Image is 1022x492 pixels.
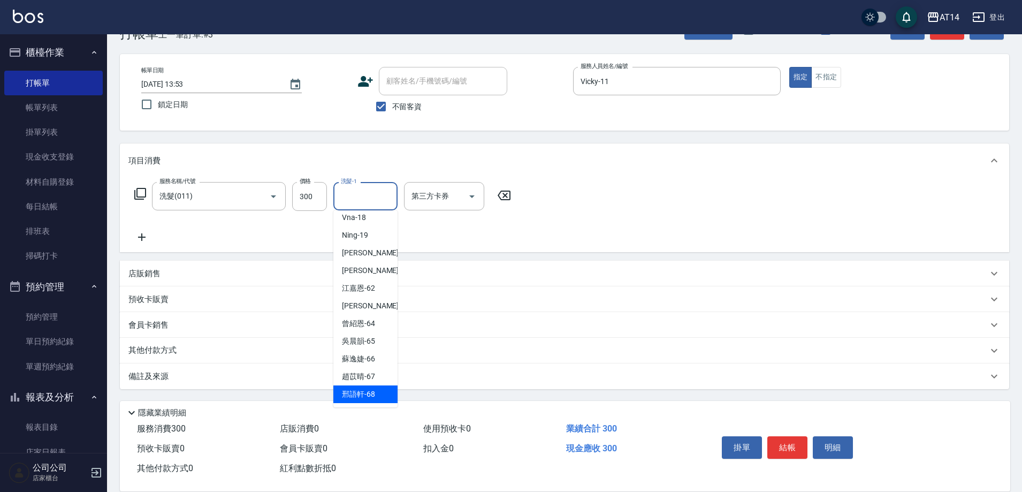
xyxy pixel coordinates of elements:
[265,188,282,205] button: Open
[4,145,103,169] a: 現金收支登錄
[811,67,841,88] button: 不指定
[4,39,103,66] button: 櫃檯作業
[342,353,375,365] span: 蘇逸婕 -66
[4,219,103,244] a: 排班表
[940,11,959,24] div: AT14
[13,10,43,23] img: Logo
[4,273,103,301] button: 預約管理
[120,143,1009,178] div: 項目消費
[300,177,311,185] label: 價格
[342,371,375,382] span: 趙苡晴 -67
[280,443,327,453] span: 會員卡販賣 0
[789,67,812,88] button: 指定
[137,443,185,453] span: 預收卡販賣 0
[566,443,617,453] span: 現金應收 300
[128,320,169,331] p: 會員卡銷售
[4,120,103,145] a: 掛單列表
[128,155,161,166] p: 項目消費
[4,415,103,440] a: 報表目錄
[283,72,308,97] button: Choose date, selected date is 2025-10-08
[4,305,103,329] a: 預約管理
[722,436,762,459] button: 掛單
[4,71,103,95] a: 打帳單
[141,75,278,93] input: YYYY/MM/DD hh:mm
[137,463,193,473] span: 其他付款方式 0
[9,462,30,483] img: Person
[120,261,1009,286] div: 店販銷售
[120,338,1009,364] div: 其他付款方式
[566,423,617,434] span: 業績合計 300
[922,6,964,28] button: AT14
[128,371,169,382] p: 備註及來源
[33,463,87,473] h5: 公司公司
[4,95,103,120] a: 帳單列表
[392,101,422,112] span: 不留客資
[342,389,375,400] span: 邢語軒 -68
[4,244,103,268] a: 掃碼打卡
[120,364,1009,389] div: 備註及來源
[342,230,368,241] span: Ning -19
[4,194,103,219] a: 每日結帳
[4,354,103,379] a: 單週預約紀錄
[463,188,481,205] button: Open
[342,212,366,223] span: Vna -18
[128,268,161,279] p: 店販銷售
[968,7,1009,27] button: 登出
[141,66,164,74] label: 帳單日期
[159,177,195,185] label: 服務名稱/代號
[342,247,409,259] span: [PERSON_NAME] -20
[128,345,182,357] p: 其他付款方式
[137,423,186,434] span: 服務消費 300
[120,286,1009,312] div: 預收卡販賣
[813,436,853,459] button: 明細
[128,294,169,305] p: 預收卡販賣
[342,318,375,329] span: 曾紹恩 -64
[4,440,103,465] a: 店家日報表
[4,329,103,354] a: 單日預約紀錄
[120,312,1009,338] div: 會員卡銷售
[896,6,917,28] button: save
[342,300,409,312] span: [PERSON_NAME] -63
[341,177,357,185] label: 洗髮-1
[280,423,319,434] span: 店販消費 0
[4,383,103,411] button: 報表及分析
[4,170,103,194] a: 材料自購登錄
[158,28,213,41] span: 上一筆訂單:#3
[423,423,471,434] span: 使用預收卡 0
[767,436,807,459] button: 結帳
[423,443,454,453] span: 扣入金 0
[33,473,87,483] p: 店家櫃台
[342,283,375,294] span: 江嘉恩 -62
[138,407,186,419] p: 隱藏業績明細
[342,265,409,276] span: [PERSON_NAME] -55
[280,463,336,473] span: 紅利點數折抵 0
[581,62,628,70] label: 服務人員姓名/編號
[342,336,375,347] span: 吳晨韻 -65
[158,99,188,110] span: 鎖定日期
